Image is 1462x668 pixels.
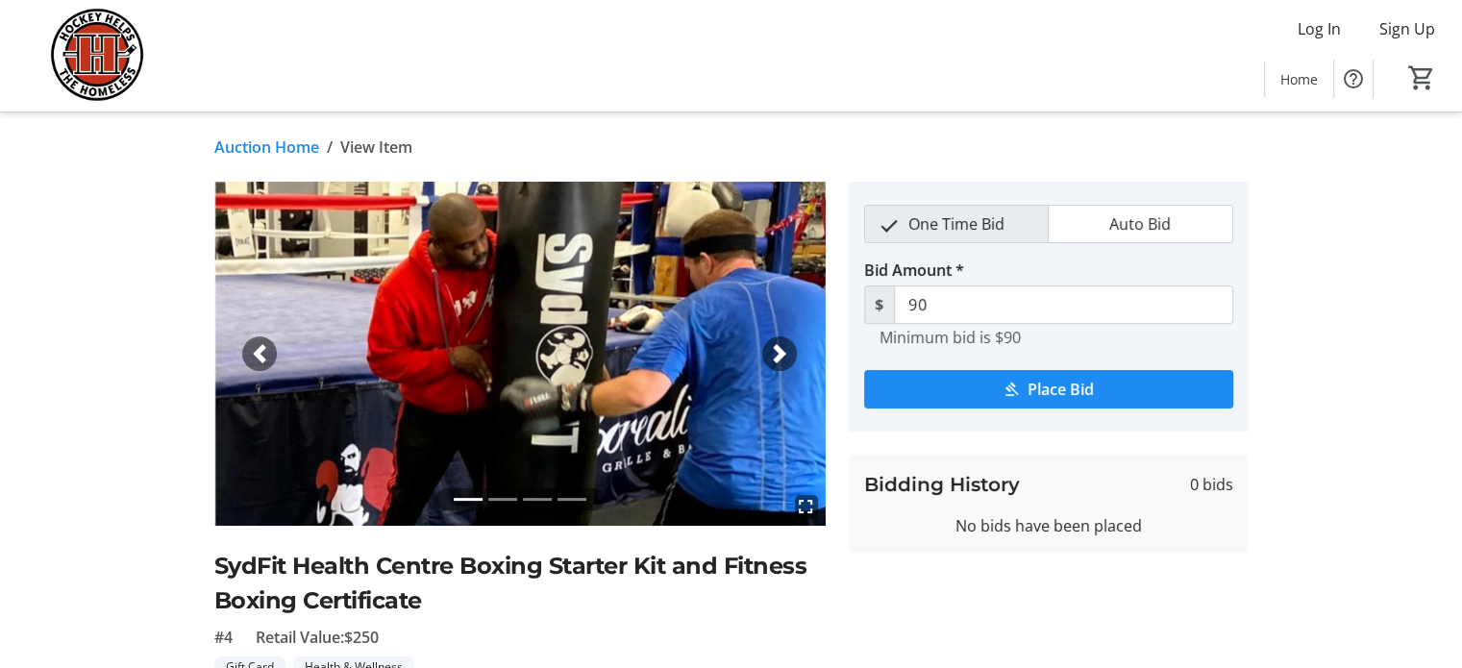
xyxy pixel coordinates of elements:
[214,182,826,526] img: Image
[214,549,826,618] h2: SydFit Health Centre Boxing Starter Kit and Fitness Boxing Certificate
[1364,13,1450,44] button: Sign Up
[864,370,1233,408] button: Place Bid
[327,136,333,159] span: /
[1190,473,1233,496] span: 0 bids
[214,136,319,159] a: Auction Home
[795,495,818,518] mat-icon: fullscreen
[214,626,233,649] span: #4
[256,626,379,649] span: Retail Value: $250
[1379,17,1435,40] span: Sign Up
[864,470,1020,499] h3: Bidding History
[1098,206,1182,242] span: Auto Bid
[897,206,1016,242] span: One Time Bid
[1265,62,1333,97] a: Home
[864,259,964,282] label: Bid Amount *
[1404,61,1439,95] button: Cart
[1298,17,1341,40] span: Log In
[340,136,412,159] span: View Item
[1028,378,1094,401] span: Place Bid
[1334,60,1373,98] button: Help
[864,285,895,324] span: $
[880,328,1021,347] tr-hint: Minimum bid is $90
[1280,69,1318,89] span: Home
[12,8,183,104] img: Hockey Helps the Homeless's Logo
[1282,13,1356,44] button: Log In
[864,514,1233,537] div: No bids have been placed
